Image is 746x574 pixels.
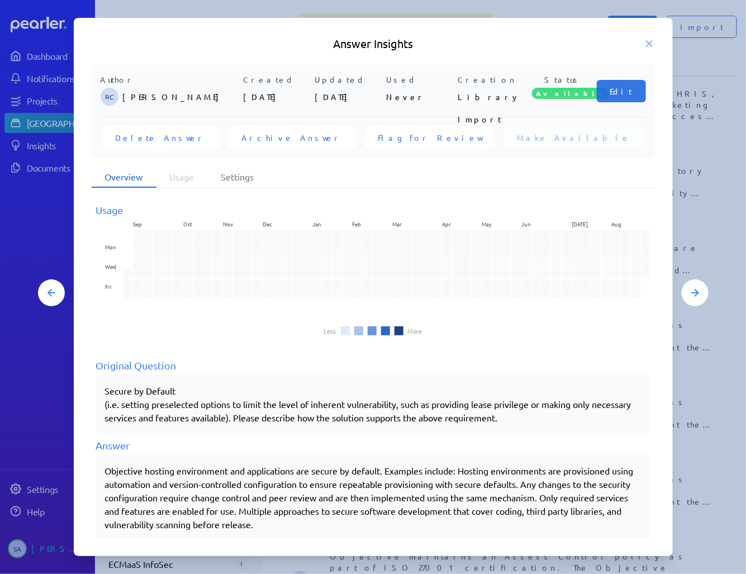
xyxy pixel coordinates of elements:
[102,126,220,149] button: Delete Answer
[458,86,525,108] p: Library Import
[530,74,597,86] p: Status
[96,358,650,373] div: Original Question
[387,86,454,108] p: Never
[315,74,382,86] p: Updated
[312,220,321,228] text: Jan
[365,126,495,149] button: Flag for Review
[105,282,111,291] text: Fri
[244,86,311,108] p: [DATE]
[92,167,156,188] li: Overview
[208,167,268,188] li: Settings
[222,220,232,228] text: Nov
[96,202,650,217] div: Usage
[96,438,650,453] div: Answer
[101,88,118,106] span: Robert Craig
[387,74,454,86] p: Used
[183,220,192,228] text: Oct
[442,220,451,228] text: Apr
[324,328,336,334] li: Less
[101,74,239,86] p: Author
[105,384,642,424] p: Secure by Default (i.e. setting preselected options to limit the level of inherent vulnerability,...
[597,80,646,102] button: Edit
[682,279,709,306] button: Next Answer
[116,132,206,143] span: Delete Answer
[123,86,239,108] p: [PERSON_NAME]
[482,220,492,228] text: May
[229,126,356,149] button: Archive Answer
[352,220,361,228] text: Feb
[105,262,116,271] text: Wed
[408,328,422,334] li: More
[242,132,343,143] span: Archive Answer
[156,167,208,188] li: Usage
[105,464,642,531] div: Objective hosting environment and applications are secure by default. Examples include: Hosting e...
[133,220,142,228] text: Sep
[92,36,655,51] h5: Answer Insights
[504,126,644,149] button: Make Available
[392,220,402,228] text: Mar
[521,220,531,228] text: Jun
[517,132,631,143] span: Make Available
[378,132,482,143] span: Flag for Review
[244,74,311,86] p: Created
[105,243,116,251] text: Mon
[571,220,587,228] text: [DATE]
[610,86,633,97] span: Edit
[458,74,525,86] p: Creation
[532,88,609,99] span: Available
[315,86,382,108] p: [DATE]
[611,220,621,228] text: Aug
[263,220,272,228] text: Dec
